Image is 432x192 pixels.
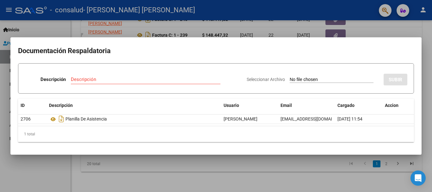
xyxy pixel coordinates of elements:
[337,103,355,108] span: Cargado
[281,116,351,121] span: [EMAIL_ADDRESS][DOMAIN_NAME]
[18,126,414,142] div: 1 total
[57,114,65,124] i: Descargar documento
[281,103,292,108] span: Email
[335,99,382,112] datatable-header-cell: Cargado
[385,103,398,108] span: Accion
[224,103,239,108] span: Usuario
[21,116,31,121] span: 2706
[247,77,285,82] span: Seleccionar Archivo
[382,99,414,112] datatable-header-cell: Accion
[46,99,221,112] datatable-header-cell: Descripción
[40,76,66,83] p: Descripción
[49,103,73,108] span: Descripción
[384,74,407,85] button: SUBIR
[21,103,25,108] span: ID
[278,99,335,112] datatable-header-cell: Email
[18,45,414,57] h2: Documentación Respaldatoria
[337,116,362,121] span: [DATE] 11:54
[389,77,402,83] span: SUBIR
[49,114,219,124] div: Planilla De Asistencia
[18,99,46,112] datatable-header-cell: ID
[410,170,426,186] div: Open Intercom Messenger
[224,116,257,121] span: [PERSON_NAME]
[221,99,278,112] datatable-header-cell: Usuario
